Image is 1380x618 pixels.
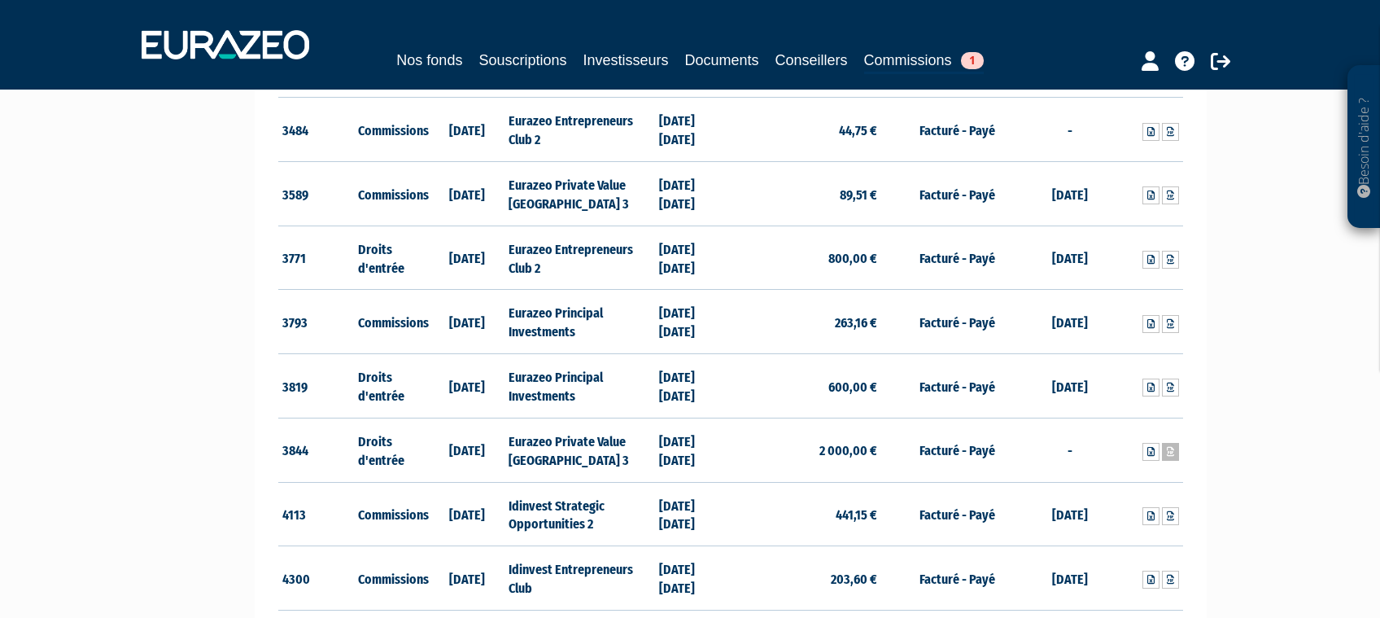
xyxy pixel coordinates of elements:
[504,290,655,354] td: Eurazeo Principal Investments
[731,226,881,290] td: 800,00 €
[731,162,881,226] td: 89,51 €
[504,354,655,419] td: Eurazeo Principal Investments
[1033,418,1108,482] td: -
[961,52,984,69] span: 1
[583,49,668,72] a: Investisseurs
[655,98,731,162] td: [DATE] [DATE]
[504,546,655,611] td: Idinvest Entrepreneurs Club
[354,546,430,611] td: Commissions
[1033,354,1108,419] td: [DATE]
[655,290,731,354] td: [DATE] [DATE]
[354,418,430,482] td: Droits d'entrée
[504,418,655,482] td: Eurazeo Private Value [GEOGRAPHIC_DATA] 3
[278,226,354,290] td: 3771
[354,162,430,226] td: Commissions
[881,226,1032,290] td: Facturé - Payé
[731,290,881,354] td: 263,16 €
[655,226,731,290] td: [DATE] [DATE]
[429,354,504,419] td: [DATE]
[881,418,1032,482] td: Facturé - Payé
[354,98,430,162] td: Commissions
[478,49,566,72] a: Souscriptions
[278,418,354,482] td: 3844
[731,546,881,611] td: 203,60 €
[881,98,1032,162] td: Facturé - Payé
[429,482,504,546] td: [DATE]
[881,482,1032,546] td: Facturé - Payé
[429,546,504,611] td: [DATE]
[354,290,430,354] td: Commissions
[429,290,504,354] td: [DATE]
[731,418,881,482] td: 2 000,00 €
[278,354,354,419] td: 3819
[731,354,881,419] td: 600,00 €
[1033,482,1108,546] td: [DATE]
[1033,162,1108,226] td: [DATE]
[881,354,1032,419] td: Facturé - Payé
[429,162,504,226] td: [DATE]
[655,418,731,482] td: [DATE] [DATE]
[864,49,984,74] a: Commissions1
[504,162,655,226] td: Eurazeo Private Value [GEOGRAPHIC_DATA] 3
[429,226,504,290] td: [DATE]
[278,162,354,226] td: 3589
[504,98,655,162] td: Eurazeo Entrepreneurs Club 2
[278,482,354,546] td: 4113
[1033,98,1108,162] td: -
[354,354,430,419] td: Droits d'entrée
[1033,290,1108,354] td: [DATE]
[278,290,354,354] td: 3793
[429,418,504,482] td: [DATE]
[655,354,731,419] td: [DATE] [DATE]
[1033,546,1108,611] td: [DATE]
[504,482,655,546] td: Idinvest Strategic Opportunities 2
[429,98,504,162] td: [DATE]
[278,546,354,611] td: 4300
[142,30,309,59] img: 1732889491-logotype_eurazeo_blanc_rvb.png
[655,546,731,611] td: [DATE] [DATE]
[278,98,354,162] td: 3484
[881,290,1032,354] td: Facturé - Payé
[1355,74,1373,221] p: Besoin d'aide ?
[655,482,731,546] td: [DATE] [DATE]
[731,482,881,546] td: 441,15 €
[504,226,655,290] td: Eurazeo Entrepreneurs Club 2
[881,546,1032,611] td: Facturé - Payé
[685,49,759,72] a: Documents
[1033,226,1108,290] td: [DATE]
[396,49,462,72] a: Nos fonds
[881,162,1032,226] td: Facturé - Payé
[775,49,848,72] a: Conseillers
[731,98,881,162] td: 44,75 €
[655,162,731,226] td: [DATE] [DATE]
[354,482,430,546] td: Commissions
[354,226,430,290] td: Droits d'entrée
